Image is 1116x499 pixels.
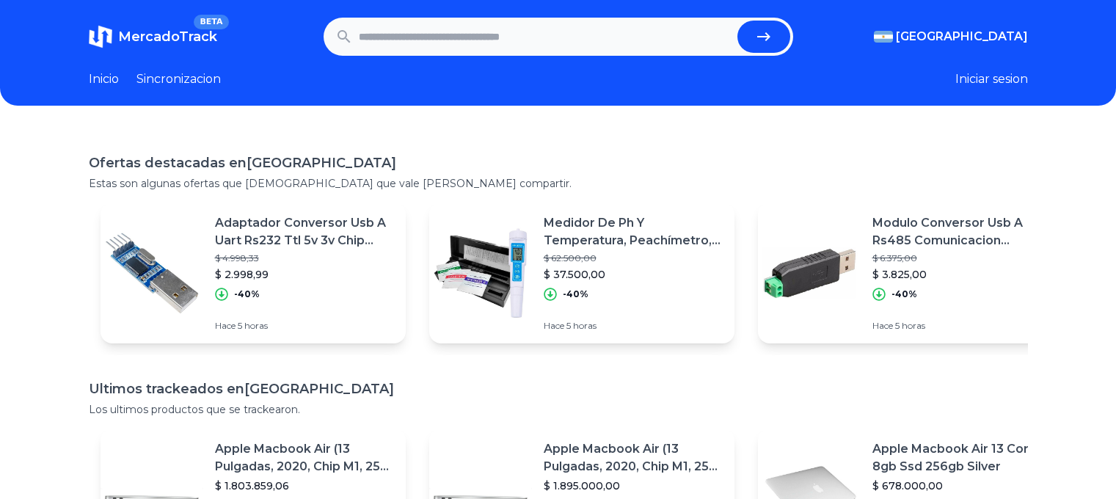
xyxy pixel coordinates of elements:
[544,214,723,249] p: Medidor De Ph Y Temperatura, Peachímetro, Digital Anti Agua
[215,267,394,282] p: $ 2.998,99
[89,153,1028,173] h1: Ofertas destacadas en [GEOGRAPHIC_DATA]
[872,440,1051,476] p: Apple Macbook Air 13 Core I5 8gb Ssd 256gb Silver
[429,222,532,324] img: Featured image
[544,320,723,332] p: Hace 5 horas
[215,320,394,332] p: Hace 5 horas
[136,70,221,88] a: Sincronizacion
[758,222,861,324] img: Featured image
[215,252,394,264] p: $ 4.998,33
[874,31,893,43] img: Argentina
[194,15,228,29] span: BETA
[872,252,1051,264] p: $ 6.375,00
[89,176,1028,191] p: Estas son algunas ofertas que [DEMOGRAPHIC_DATA] que vale [PERSON_NAME] compartir.
[118,29,217,45] span: MercadoTrack
[429,203,734,343] a: Featured imageMedidor De Ph Y Temperatura, Peachímetro, Digital Anti Agua$ 62.500,00$ 37.500,00-4...
[234,288,260,300] p: -40%
[872,267,1051,282] p: $ 3.825,00
[872,214,1051,249] p: Modulo Conversor Usb A Rs485 Comunicacion Microcontrolador
[215,440,394,476] p: Apple Macbook Air (13 Pulgadas, 2020, Chip M1, 256 Gb De Ssd, 8 Gb De Ram) - Plata
[758,203,1063,343] a: Featured imageModulo Conversor Usb A Rs485 Comunicacion Microcontrolador$ 6.375,00$ 3.825,00-40%H...
[544,440,723,476] p: Apple Macbook Air (13 Pulgadas, 2020, Chip M1, 256 Gb De Ssd, 8 Gb De Ram) - Plata
[874,28,1028,45] button: [GEOGRAPHIC_DATA]
[544,478,723,493] p: $ 1.895.000,00
[101,222,203,324] img: Featured image
[215,478,394,493] p: $ 1.803.859,06
[872,478,1051,493] p: $ 678.000,00
[544,252,723,264] p: $ 62.500,00
[891,288,917,300] p: -40%
[89,402,1028,417] p: Los ultimos productos que se trackearon.
[89,25,112,48] img: MercadoTrack
[563,288,588,300] p: -40%
[89,379,1028,399] h1: Ultimos trackeados en [GEOGRAPHIC_DATA]
[89,70,119,88] a: Inicio
[544,267,723,282] p: $ 37.500,00
[872,320,1051,332] p: Hace 5 horas
[955,70,1028,88] button: Iniciar sesion
[215,214,394,249] p: Adaptador Conversor Usb A Uart Rs232 Ttl 5v 3v Chip Pl2303
[896,28,1028,45] span: [GEOGRAPHIC_DATA]
[89,25,217,48] a: MercadoTrackBETA
[101,203,406,343] a: Featured imageAdaptador Conversor Usb A Uart Rs232 Ttl 5v 3v Chip Pl2303$ 4.998,33$ 2.998,99-40%H...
